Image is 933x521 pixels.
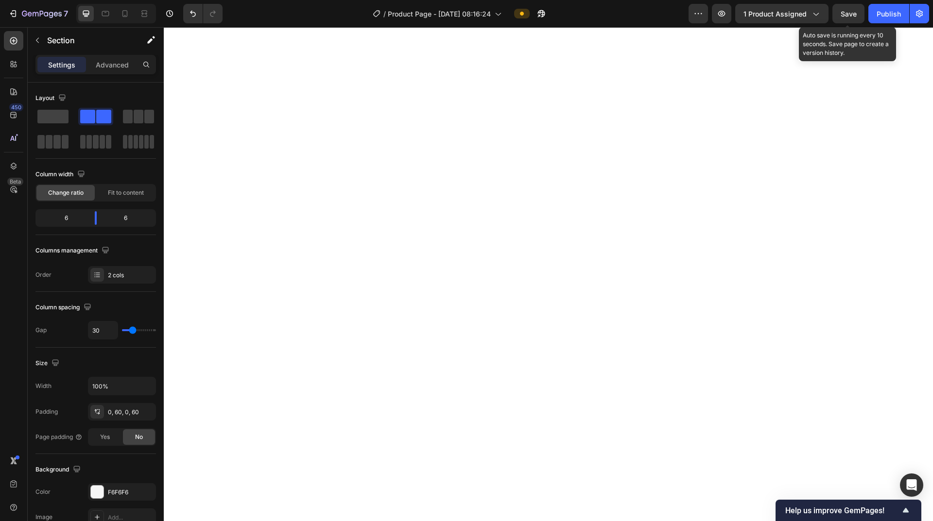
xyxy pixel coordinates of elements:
div: F6F6F6 [108,488,154,497]
iframe: Design area [164,27,933,521]
button: 7 [4,4,72,23]
span: Yes [100,433,110,441]
button: Publish [868,4,909,23]
input: Auto [88,321,118,339]
p: 7 [64,8,68,19]
div: Padding [35,407,58,416]
div: Column spacing [35,301,93,314]
button: Show survey - Help us improve GemPages! [785,504,912,516]
button: 1 product assigned [735,4,829,23]
p: Advanced [96,60,129,70]
div: Order [35,270,52,279]
div: Gap [35,326,47,335]
div: 6 [104,211,154,225]
div: Page padding [35,433,83,441]
div: 0, 60, 0, 60 [108,408,154,417]
p: Section [47,34,127,46]
button: Save [832,4,864,23]
span: Product Page - [DATE] 08:16:24 [388,9,491,19]
span: Fit to content [108,188,144,197]
div: 2 cols [108,271,154,280]
span: Help us improve GemPages! [785,506,900,515]
div: 6 [37,211,87,225]
input: Auto [88,377,155,395]
span: No [135,433,143,441]
div: Undo/Redo [183,4,223,23]
div: Publish [877,9,901,19]
div: Width [35,382,52,390]
div: Beta [7,178,23,185]
div: Size [35,357,61,370]
p: Settings [48,60,75,70]
div: 450 [9,103,23,111]
span: Change ratio [48,188,84,197]
div: Background [35,463,83,476]
div: Open Intercom Messenger [900,473,923,497]
div: Color [35,487,51,496]
span: 1 product assigned [743,9,807,19]
span: / [383,9,386,19]
span: Save [841,10,857,18]
div: Layout [35,92,68,105]
div: Column width [35,168,87,181]
div: Columns management [35,244,111,257]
